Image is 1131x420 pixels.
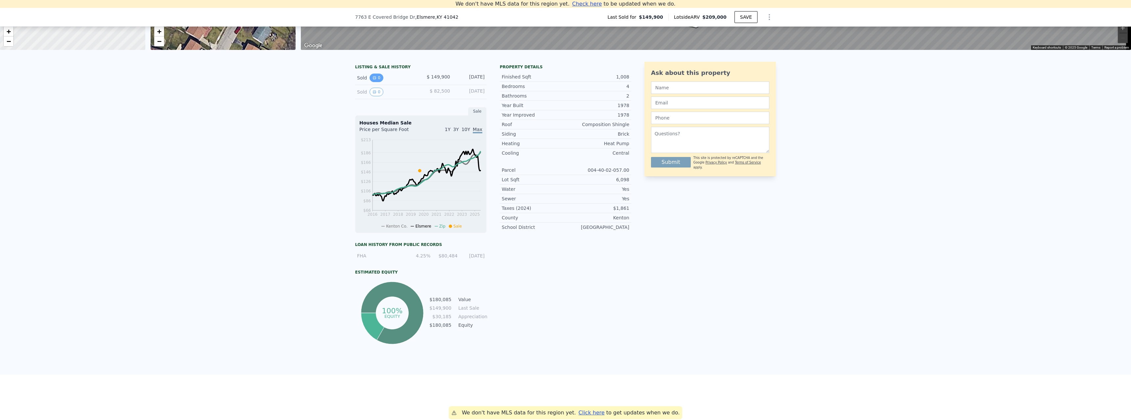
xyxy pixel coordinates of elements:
[502,140,565,147] div: Heating
[502,131,565,137] div: Siding
[415,224,431,229] span: Elsmere
[651,97,769,109] input: Email
[565,140,629,147] div: Heat Pump
[572,1,602,7] span: Check here
[457,313,487,320] td: Appreciation
[427,74,450,79] span: $ 149,900
[380,212,391,217] tspan: 2017
[386,224,407,229] span: Kenton Co.
[565,131,629,137] div: Brick
[361,160,371,165] tspan: $166
[457,296,487,303] td: Value
[470,212,480,217] tspan: 2025
[502,121,565,128] div: Roof
[565,150,629,156] div: Central
[355,242,487,247] div: Loan history from public records
[444,212,454,217] tspan: 2022
[435,14,458,20] span: , KY 41042
[565,214,629,221] div: Kenton
[565,93,629,99] div: 2
[361,170,371,174] tspan: $146
[431,212,442,217] tspan: 2021
[674,14,702,20] span: Lotside ARV
[763,11,776,24] button: Show Options
[429,304,452,312] td: $149,900
[370,74,383,82] button: View historical data
[651,157,691,167] button: Submit
[453,127,459,132] span: 3Y
[565,205,629,211] div: $1,861
[1104,46,1129,49] a: Report a problem
[457,304,487,312] td: Last Sale
[651,112,769,124] input: Phone
[579,409,680,417] div: to get updates when we do.
[7,27,11,35] span: +
[157,37,161,45] span: −
[7,37,11,45] span: −
[355,270,487,275] div: Estimated Equity
[473,127,482,133] span: Max
[302,41,324,50] img: Google
[429,296,452,303] td: $180,085
[639,14,663,20] span: $149,900
[565,195,629,202] div: Yes
[361,179,371,184] tspan: $126
[565,224,629,231] div: [GEOGRAPHIC_DATA]
[370,88,383,96] button: View historical data
[565,83,629,90] div: 4
[502,186,565,192] div: Water
[502,83,565,90] div: Bedrooms
[735,161,761,164] a: Terms of Service
[415,14,458,20] span: , Elsmere
[434,253,457,259] div: $80,484
[1065,46,1087,49] span: © 2025 Google
[462,409,576,417] div: We don't have MLS data for this region yet.
[357,74,416,82] div: Sold
[4,27,13,36] a: Zoom in
[651,68,769,77] div: Ask about this property
[430,88,450,94] span: $ 82,500
[502,93,565,99] div: Bathrooms
[565,74,629,80] div: 1,008
[462,253,485,259] div: [DATE]
[455,74,485,82] div: [DATE]
[502,74,565,80] div: Finished Sqft
[565,167,629,173] div: 004-40-02-057.00
[468,107,487,116] div: Sale
[361,138,371,142] tspan: $213
[502,224,565,231] div: School District
[706,161,727,164] a: Privacy Policy
[502,205,565,211] div: Taxes (2024)
[1118,23,1128,33] button: Zoom in
[4,36,13,46] a: Zoom out
[363,208,371,213] tspan: $66
[608,14,639,20] span: Last Sold for
[579,409,605,416] span: Click here
[462,127,470,132] span: 10Y
[693,156,769,170] div: This site is protected by reCAPTCHA and the Google and apply.
[154,27,164,36] a: Zoom in
[406,212,416,217] tspan: 2019
[565,102,629,109] div: 1978
[407,253,430,259] div: 4.25%
[1091,46,1100,49] a: Terms (opens in new tab)
[502,167,565,173] div: Parcel
[302,41,324,50] a: Open this area in Google Maps (opens a new window)
[157,27,161,35] span: +
[565,121,629,128] div: Composition Shingle
[384,314,400,319] tspan: equity
[363,199,371,203] tspan: $86
[361,189,371,193] tspan: $106
[355,64,487,71] div: LISTING & SALE HISTORY
[439,224,445,229] span: Zip
[455,88,485,96] div: [DATE]
[361,151,371,155] tspan: $186
[393,212,403,217] tspan: 2018
[651,81,769,94] input: Name
[429,321,452,329] td: $180,085
[154,36,164,46] a: Zoom out
[1033,45,1061,50] button: Keyboard shortcuts
[502,195,565,202] div: Sewer
[502,102,565,109] div: Year Built
[357,88,416,96] div: Sold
